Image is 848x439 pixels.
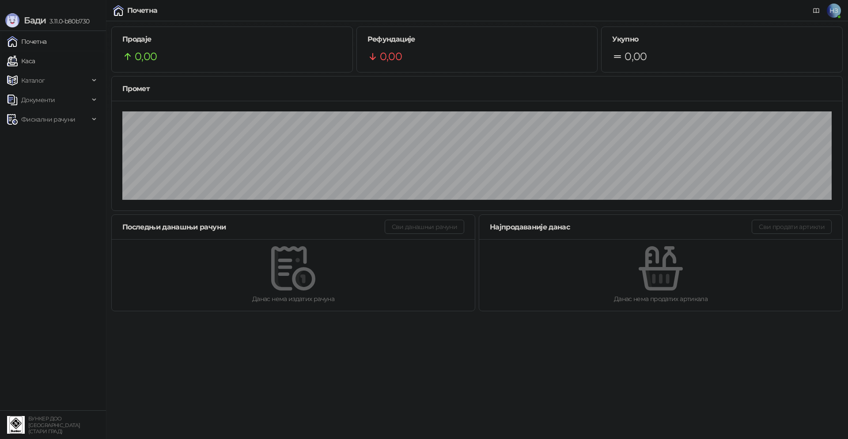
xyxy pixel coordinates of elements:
[490,221,752,233] div: Најпродаваније данас
[385,220,464,234] button: Сви данашњи рачуни
[625,48,647,65] span: 0,00
[24,15,46,26] span: Бади
[827,4,841,18] span: НЗ
[21,111,75,128] span: Фискални рачуни
[752,220,832,234] button: Сви продати артикли
[21,72,45,89] span: Каталог
[122,221,385,233] div: Последњи данашњи рачуни
[28,416,80,435] small: БУНКЕР ДОО [GEOGRAPHIC_DATA] (СТАРИ ГРАД)
[127,7,158,14] div: Почетна
[380,48,402,65] span: 0,00
[7,52,35,70] a: Каса
[7,33,47,50] a: Почетна
[135,48,157,65] span: 0,00
[367,34,587,45] h5: Рефундације
[126,294,461,304] div: Данас нема издатих рачуна
[493,294,828,304] div: Данас нема продатих артикала
[21,91,55,109] span: Документи
[5,13,19,27] img: Logo
[612,34,832,45] h5: Укупно
[46,17,89,25] span: 3.11.0-b80b730
[122,34,342,45] h5: Продаје
[122,83,832,94] div: Промет
[809,4,823,18] a: Документација
[7,416,25,434] img: 64x64-companyLogo-d200c298-da26-4023-afd4-f376f589afb5.jpeg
